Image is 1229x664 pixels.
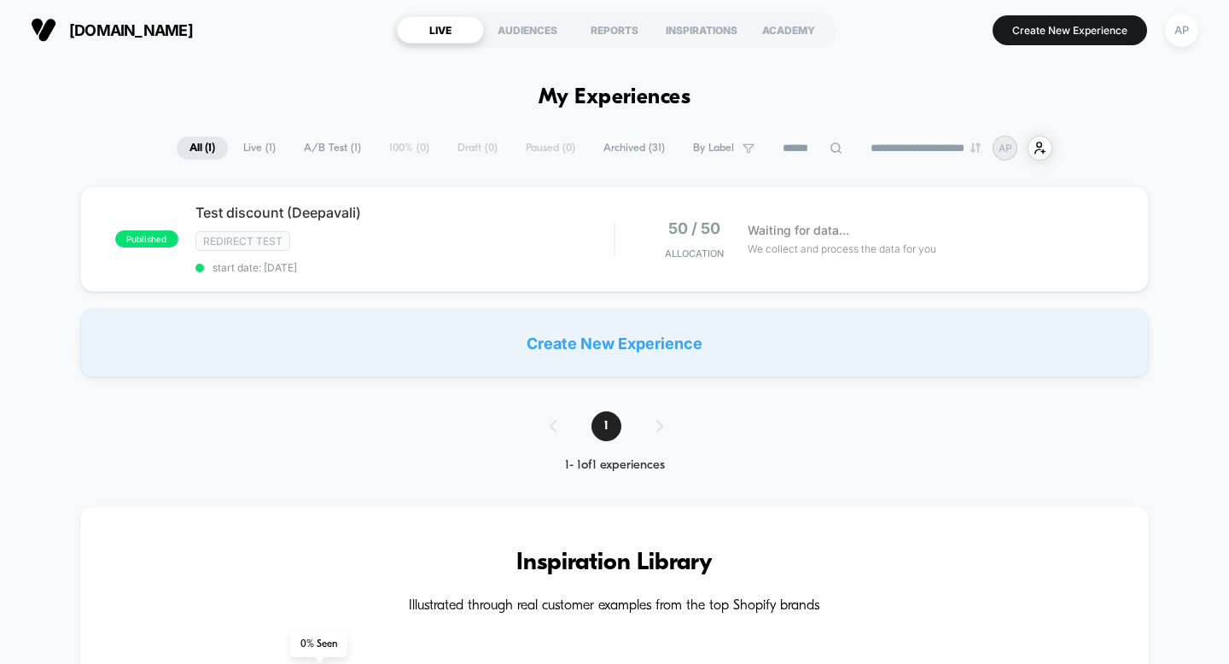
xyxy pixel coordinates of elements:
h1: My Experiences [539,85,691,110]
span: A/B Test ( 1 ) [291,137,374,160]
div: AUDIENCES [484,16,571,44]
span: Live ( 1 ) [230,137,288,160]
img: end [970,143,981,153]
span: All ( 1 ) [177,137,228,160]
span: 1 [591,411,621,441]
div: ACADEMY [745,16,832,44]
span: start date: [DATE] [195,261,614,274]
div: REPORTS [571,16,658,44]
div: INSPIRATIONS [658,16,745,44]
span: 50 / 50 [668,219,720,237]
div: LIVE [397,16,484,44]
span: [DOMAIN_NAME] [69,21,193,39]
span: We collect and process the data for you [748,241,936,257]
span: Archived ( 31 ) [591,137,678,160]
button: Create New Experience [993,15,1147,45]
span: 0 % Seen [290,632,347,657]
img: Visually logo [31,17,56,43]
div: 1 - 1 of 1 experiences [533,458,697,473]
div: AP [1165,14,1198,47]
span: By Label [693,142,734,154]
h3: Inspiration Library [131,550,1098,577]
p: AP [999,142,1012,154]
div: Create New Experience [80,309,1150,377]
span: published [115,230,178,248]
span: Allocation [665,248,724,259]
button: [DOMAIN_NAME] [26,16,198,44]
span: Redirect Test [195,231,290,251]
button: AP [1160,13,1203,48]
h4: Illustrated through real customer examples from the top Shopify brands [131,598,1098,614]
span: Waiting for data... [748,221,849,240]
span: Test discount (Deepavali) [195,204,614,221]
